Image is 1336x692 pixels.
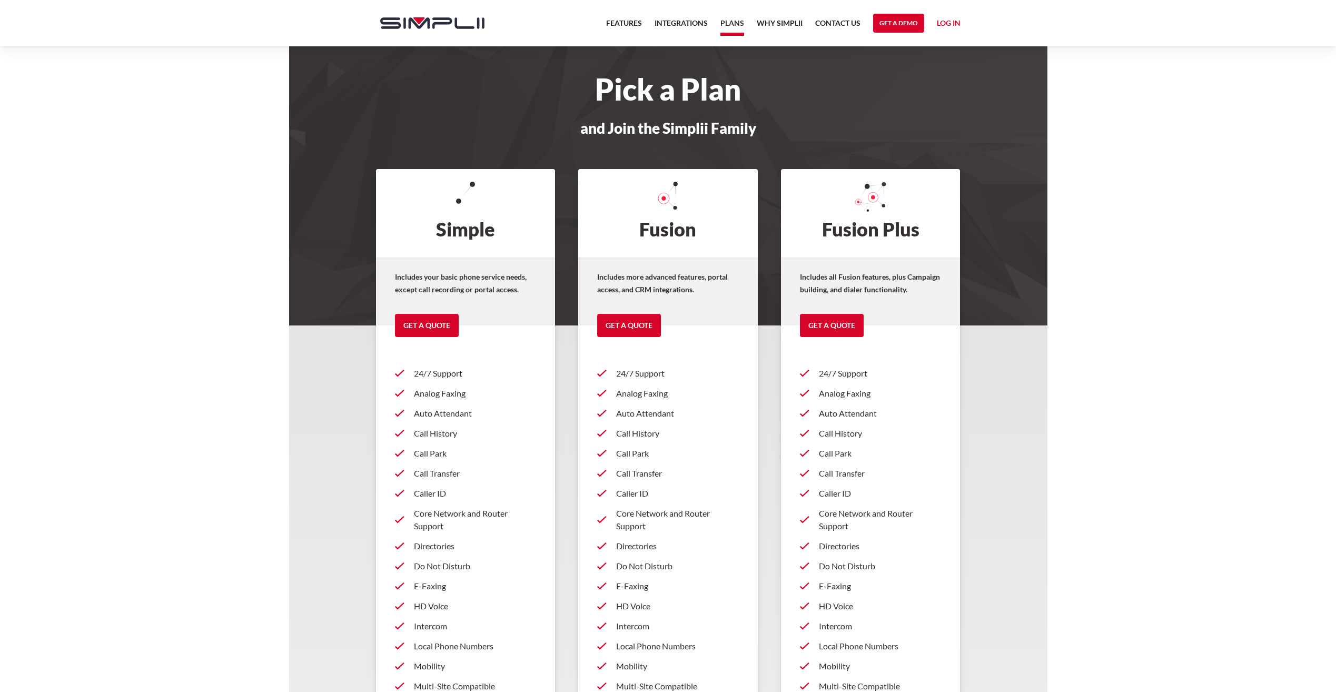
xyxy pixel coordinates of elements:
[819,487,942,500] p: Caller ID
[616,467,739,480] p: Call Transfer
[800,443,942,463] a: Call Park
[395,536,537,556] a: Directories
[800,423,942,443] a: Call History
[819,660,942,673] p: Mobility
[597,596,739,616] a: HD Voice
[414,620,537,632] p: Intercom
[395,596,537,616] a: HD Voice
[395,656,537,676] a: Mobility
[616,540,739,552] p: Directories
[395,271,537,296] p: Includes your basic phone service needs, except call recording or portal access.
[616,660,739,673] p: Mobility
[414,467,537,480] p: Call Transfer
[395,403,537,423] a: Auto Attendant
[819,467,942,480] p: Call Transfer
[616,640,739,653] p: Local Phone Numbers
[370,120,967,136] h3: and Join the Simplii Family
[597,272,728,294] strong: Includes more advanced features, portal access, and CRM integrations.
[819,580,942,592] p: E-Faxing
[819,540,942,552] p: Directories
[616,620,739,632] p: Intercom
[873,14,924,33] a: Get a Demo
[800,536,942,556] a: Directories
[819,600,942,612] p: HD Voice
[597,403,739,423] a: Auto Attendant
[395,576,537,596] a: E-Faxing
[395,483,537,503] a: Caller ID
[414,640,537,653] p: Local Phone Numbers
[395,314,459,337] a: Get a Quote
[616,427,739,440] p: Call History
[597,443,739,463] a: Call Park
[597,383,739,403] a: Analog Faxing
[395,556,537,576] a: Do Not Disturb
[800,403,942,423] a: Auto Attendant
[800,463,942,483] a: Call Transfer
[800,503,942,536] a: Core Network and Router Support
[800,556,942,576] a: Do Not Disturb
[376,169,556,258] h2: Simple
[800,616,942,636] a: Intercom
[781,169,961,258] h2: Fusion Plus
[616,507,739,532] p: Core Network and Router Support
[616,387,739,400] p: Analog Faxing
[597,556,739,576] a: Do Not Disturb
[380,17,484,29] img: Simplii
[597,483,739,503] a: Caller ID
[414,540,537,552] p: Directories
[414,387,537,400] p: Analog Faxing
[819,367,942,380] p: 24/7 Support
[414,447,537,460] p: Call Park
[414,600,537,612] p: HD Voice
[616,407,739,420] p: Auto Attendant
[800,576,942,596] a: E-Faxing
[616,600,739,612] p: HD Voice
[395,463,537,483] a: Call Transfer
[414,507,537,532] p: Core Network and Router Support
[414,407,537,420] p: Auto Attendant
[819,620,942,632] p: Intercom
[370,78,967,101] h1: Pick a Plan
[597,636,739,656] a: Local Phone Numbers
[720,17,744,36] a: Plans
[616,487,739,500] p: Caller ID
[395,636,537,656] a: Local Phone Numbers
[819,560,942,572] p: Do Not Disturb
[616,367,739,380] p: 24/7 Support
[606,17,642,36] a: Features
[800,383,942,403] a: Analog Faxing
[395,383,537,403] a: Analog Faxing
[597,576,739,596] a: E-Faxing
[414,560,537,572] p: Do Not Disturb
[597,503,739,536] a: Core Network and Router Support
[414,427,537,440] p: Call History
[597,616,739,636] a: Intercom
[616,580,739,592] p: E-Faxing
[800,656,942,676] a: Mobility
[655,17,708,36] a: Integrations
[819,407,942,420] p: Auto Attendant
[395,363,537,383] a: 24/7 Support
[597,463,739,483] a: Call Transfer
[597,536,739,556] a: Directories
[819,640,942,653] p: Local Phone Numbers
[800,596,942,616] a: HD Voice
[815,17,860,36] a: Contact US
[395,616,537,636] a: Intercom
[757,17,803,36] a: Why Simplii
[578,169,758,258] h2: Fusion
[800,636,942,656] a: Local Phone Numbers
[800,272,940,294] strong: Includes all Fusion features, plus Campaign building, and dialer functionality.
[597,656,739,676] a: Mobility
[616,560,739,572] p: Do Not Disturb
[395,423,537,443] a: Call History
[414,580,537,592] p: E-Faxing
[819,507,942,532] p: Core Network and Router Support
[819,447,942,460] p: Call Park
[414,367,537,380] p: 24/7 Support
[597,363,739,383] a: 24/7 Support
[395,503,537,536] a: Core Network and Router Support
[819,427,942,440] p: Call History
[597,423,739,443] a: Call History
[414,660,537,673] p: Mobility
